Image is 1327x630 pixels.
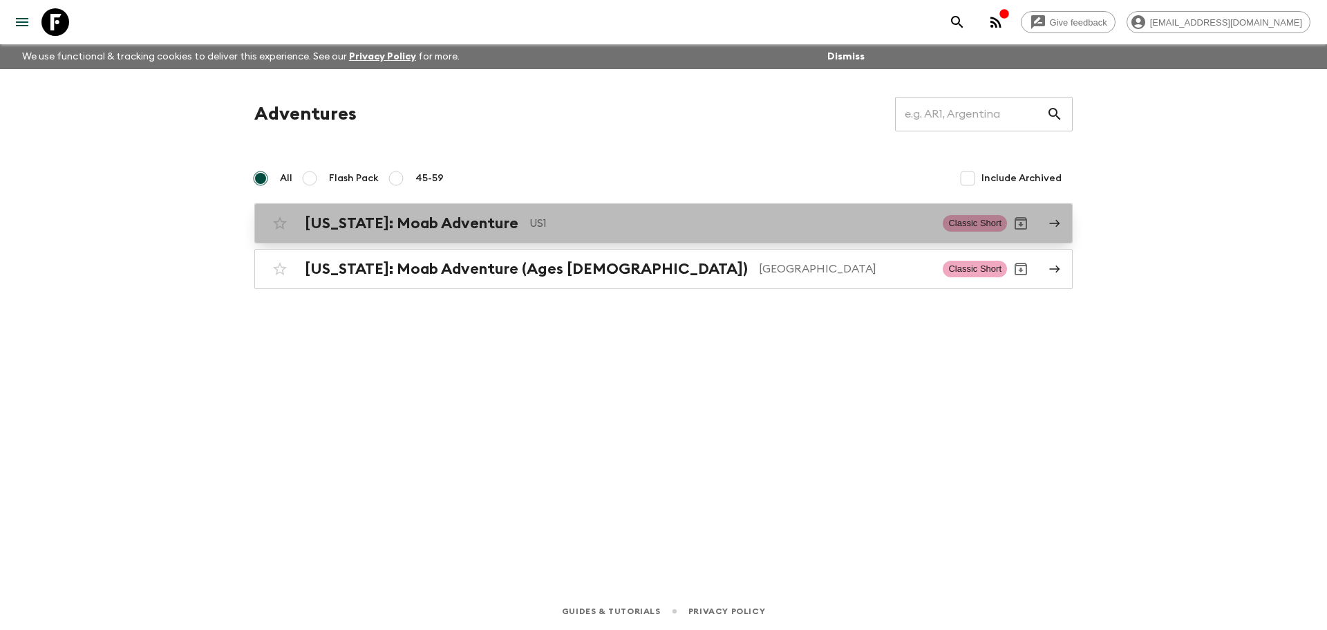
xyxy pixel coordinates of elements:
span: Classic Short [943,215,1007,232]
button: search adventures [943,8,971,36]
span: Give feedback [1042,17,1115,28]
p: [GEOGRAPHIC_DATA] [759,261,932,277]
span: [EMAIL_ADDRESS][DOMAIN_NAME] [1142,17,1310,28]
a: Privacy Policy [349,52,416,62]
p: We use functional & tracking cookies to deliver this experience. See our for more. [17,44,465,69]
h2: [US_STATE]: Moab Adventure (Ages [DEMOGRAPHIC_DATA]) [305,260,748,278]
button: Archive [1007,255,1035,283]
a: [US_STATE]: Moab Adventure (Ages [DEMOGRAPHIC_DATA])[GEOGRAPHIC_DATA]Classic ShortArchive [254,249,1073,289]
button: Dismiss [824,47,868,66]
h2: [US_STATE]: Moab Adventure [305,214,518,232]
h1: Adventures [254,100,357,128]
span: Flash Pack [329,172,379,185]
span: Classic Short [943,261,1007,277]
div: [EMAIL_ADDRESS][DOMAIN_NAME] [1127,11,1310,33]
input: e.g. AR1, Argentina [895,95,1046,133]
button: menu [8,8,36,36]
a: Privacy Policy [688,604,765,619]
a: Guides & Tutorials [562,604,661,619]
span: 45-59 [415,172,444,185]
p: US1 [529,215,932,232]
button: Archive [1007,210,1035,237]
span: Include Archived [981,172,1062,185]
a: [US_STATE]: Moab AdventureUS1Classic ShortArchive [254,203,1073,243]
a: Give feedback [1021,11,1116,33]
span: All [280,172,292,185]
